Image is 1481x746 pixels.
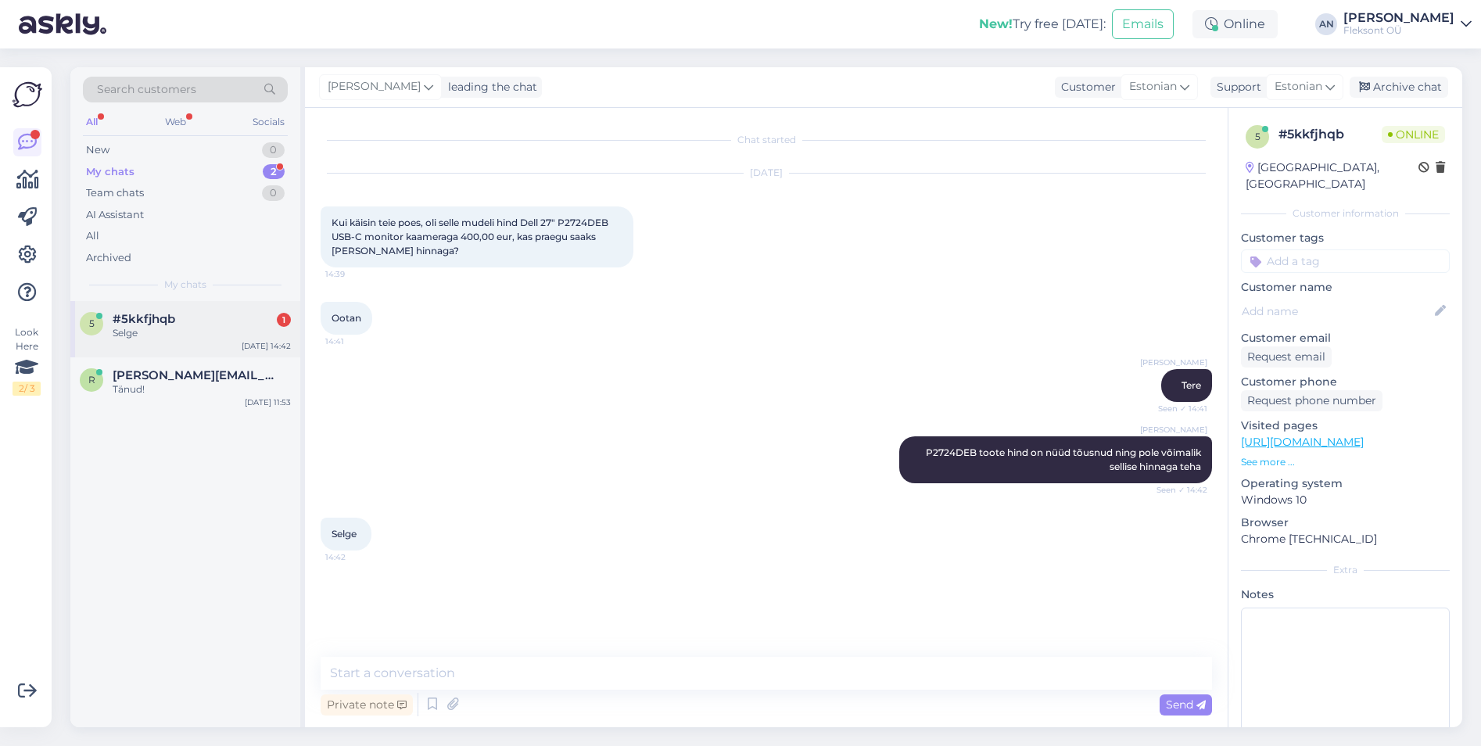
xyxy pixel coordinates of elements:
img: Askly Logo [13,80,42,109]
b: New! [979,16,1013,31]
span: My chats [164,278,206,292]
input: Add a tag [1241,249,1450,273]
div: [GEOGRAPHIC_DATA], [GEOGRAPHIC_DATA] [1246,160,1418,192]
span: Tere [1182,379,1201,391]
p: Chrome [TECHNICAL_ID] [1241,531,1450,547]
div: # 5kkfjhqb [1278,125,1382,144]
span: #5kkfjhqb [113,312,175,326]
div: [DATE] 14:42 [242,340,291,352]
div: Request phone number [1241,390,1382,411]
span: 14:42 [325,551,384,563]
div: Support [1210,79,1261,95]
span: Search customers [97,81,196,98]
p: Customer name [1241,279,1450,296]
div: Look Here [13,325,41,396]
span: 5 [1255,131,1260,142]
a: [URL][DOMAIN_NAME] [1241,435,1364,449]
a: [PERSON_NAME]Fleksont OÜ [1343,12,1472,37]
div: Archive chat [1350,77,1448,98]
div: 2 / 3 [13,382,41,396]
div: [DATE] 11:53 [245,396,291,408]
span: romel.sprenk@swenergia.ee [113,368,275,382]
p: Customer email [1241,330,1450,346]
div: Private note [321,694,413,716]
div: leading the chat [442,79,537,95]
p: Browser [1241,515,1450,531]
span: P2724DEB toote hind on nüüd tõusnud ning pole võimalik sellise hinnaga teha [926,447,1203,472]
div: AI Assistant [86,207,144,223]
div: All [86,228,99,244]
div: Web [162,112,189,132]
p: Notes [1241,586,1450,603]
div: Archived [86,250,131,266]
span: Estonian [1129,78,1177,95]
div: Online [1192,10,1278,38]
span: Seen ✓ 14:41 [1149,403,1207,414]
p: Customer tags [1241,230,1450,246]
span: [PERSON_NAME] [1140,357,1207,368]
div: 0 [262,142,285,158]
span: Kui käisin teie poes, oli selle mudeli hind Dell 27" P2724DEB USB-C monitor kaameraga 400,00 eur,... [332,217,611,256]
span: [PERSON_NAME] [1140,424,1207,436]
p: Windows 10 [1241,492,1450,508]
div: Selge [113,326,291,340]
div: New [86,142,109,158]
span: Online [1382,126,1445,143]
div: [PERSON_NAME] [1343,12,1454,24]
div: AN [1315,13,1337,35]
span: 5 [89,317,95,329]
div: 1 [277,313,291,327]
button: Emails [1112,9,1174,39]
div: My chats [86,164,134,180]
div: Customer [1055,79,1116,95]
span: 14:41 [325,335,384,347]
div: Try free [DATE]: [979,15,1106,34]
span: [PERSON_NAME] [328,78,421,95]
span: Ootan [332,312,361,324]
div: Chat started [321,133,1212,147]
div: Tänud! [113,382,291,396]
div: [DATE] [321,166,1212,180]
div: Customer information [1241,206,1450,221]
div: Fleksont OÜ [1343,24,1454,37]
div: Extra [1241,563,1450,577]
span: Send [1166,698,1206,712]
div: Request email [1241,346,1332,368]
div: All [83,112,101,132]
span: r [88,374,95,386]
p: See more ... [1241,455,1450,469]
p: Operating system [1241,475,1450,492]
span: 14:39 [325,268,384,280]
div: 0 [262,185,285,201]
p: Customer phone [1241,374,1450,390]
div: Socials [249,112,288,132]
span: Estonian [1275,78,1322,95]
span: Seen ✓ 14:42 [1149,484,1207,496]
div: 2 [263,164,285,180]
div: Team chats [86,185,144,201]
span: Selge [332,528,357,540]
p: Visited pages [1241,418,1450,434]
input: Add name [1242,303,1432,320]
